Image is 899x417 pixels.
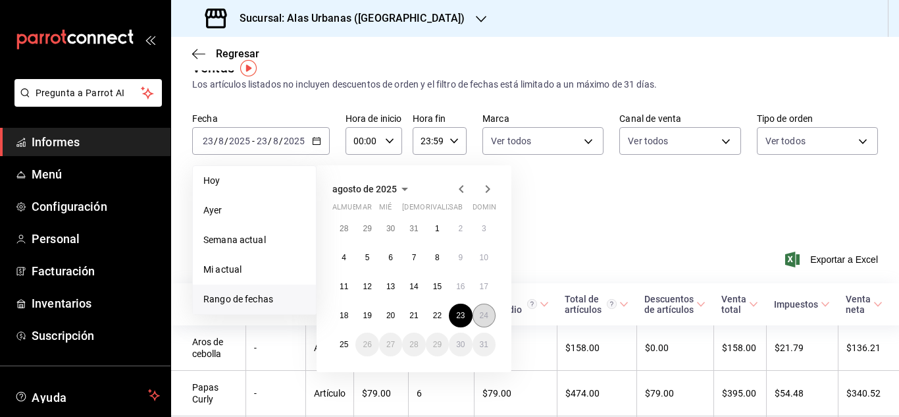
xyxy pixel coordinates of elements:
[388,253,393,262] abbr: 6 de agosto de 2025
[433,282,442,291] font: 15
[386,340,395,349] font: 27
[426,246,449,269] button: 8 de agosto de 2025
[449,304,472,327] button: 23 de agosto de 2025
[340,311,348,320] font: 18
[332,275,355,298] button: 11 de agosto de 2025
[645,389,674,399] font: $79.00
[32,391,67,404] font: Ayuda
[9,96,162,109] a: Pregunta a Parrot AI
[456,340,465,349] abbr: 30 de agosto de 2025
[32,167,63,181] font: Menú
[458,224,463,233] font: 2
[774,299,818,310] font: Impuestos
[365,253,370,262] font: 5
[203,264,242,275] font: Mi actual
[145,34,155,45] button: abrir_cajón_menú
[32,296,91,310] font: Inventarios
[775,343,804,354] font: $21.79
[32,232,80,246] font: Personal
[628,136,668,146] font: Ver todos
[473,275,496,298] button: 17 de agosto de 2025
[409,224,418,233] font: 31
[409,340,418,349] abbr: 28 de agosto de 2025
[722,389,756,399] font: $395.00
[426,333,449,356] button: 29 de agosto de 2025
[379,217,402,240] button: 30 de julio de 2025
[379,275,402,298] button: 13 de agosto de 2025
[645,343,669,354] font: $0.00
[409,282,418,291] abbr: 14 de agosto de 2025
[491,136,531,146] font: Ver todos
[402,304,425,327] button: 21 de agosto de 2025
[480,340,488,349] abbr: 31 de agosto de 2025
[757,113,813,124] font: Tipo de orden
[340,282,348,291] abbr: 11 de agosto de 2025
[36,88,125,98] font: Pregunta a Parrot AI
[332,333,355,356] button: 25 de agosto de 2025
[402,203,480,217] abbr: jueves
[435,253,440,262] font: 8
[449,333,472,356] button: 30 de agosto de 2025
[340,311,348,320] abbr: 18 de agosto de 2025
[722,343,756,354] font: $158.00
[192,47,259,60] button: Regresar
[788,252,878,267] button: Exportar a Excel
[846,389,881,399] font: $340.52
[379,304,402,327] button: 20 de agosto de 2025
[433,282,442,291] abbr: 15 de agosto de 2025
[480,340,488,349] font: 31
[458,224,463,233] abbr: 2 de agosto de 2025
[363,282,371,291] font: 12
[240,60,257,76] img: Marcador de información sobre herramientas
[340,224,348,233] font: 28
[433,311,442,320] font: 22
[619,113,681,124] font: Canal de venta
[214,136,218,146] font: /
[363,224,371,233] font: 29
[346,113,402,124] font: Hora de inicio
[386,311,395,320] abbr: 20 de agosto de 2025
[379,333,402,356] button: 27 de agosto de 2025
[456,282,465,291] abbr: 16 de agosto de 2025
[721,294,746,315] font: Venta total
[426,304,449,327] button: 22 de agosto de 2025
[435,224,440,233] font: 1
[473,217,496,240] button: 3 de agosto de 2025
[279,136,283,146] font: /
[482,224,486,233] abbr: 3 de agosto de 2025
[473,246,496,269] button: 10 de agosto de 2025
[473,203,504,211] font: dominio
[846,294,871,315] font: Venta neta
[449,203,463,217] abbr: sábado
[433,340,442,349] abbr: 29 de agosto de 2025
[721,294,758,315] span: Venta total
[363,311,371,320] abbr: 19 de agosto de 2025
[203,294,273,304] font: Rango de fechas
[810,254,878,265] font: Exportar a Excel
[644,294,694,315] font: Descuentos de artículos
[340,340,348,349] font: 25
[340,282,348,291] font: 11
[473,304,496,327] button: 24 de agosto de 2025
[449,246,472,269] button: 9 de agosto de 2025
[846,294,883,315] span: Venta neta
[342,253,346,262] font: 4
[332,203,371,211] font: almuerzo
[480,253,488,262] font: 10
[458,253,463,262] abbr: 9 de agosto de 2025
[192,383,218,405] font: Papas Curly
[379,203,392,211] font: mié
[268,136,272,146] font: /
[473,203,504,217] abbr: domingo
[775,389,804,399] font: $54.48
[32,200,107,213] font: Configuración
[332,304,355,327] button: 18 de agosto de 2025
[388,253,393,262] font: 6
[458,253,463,262] font: 9
[340,224,348,233] abbr: 28 de julio de 2025
[363,224,371,233] abbr: 29 de julio de 2025
[314,389,346,399] font: Artículo
[355,203,371,211] font: mar
[482,113,509,124] font: Marca
[355,246,378,269] button: 5 de agosto de 2025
